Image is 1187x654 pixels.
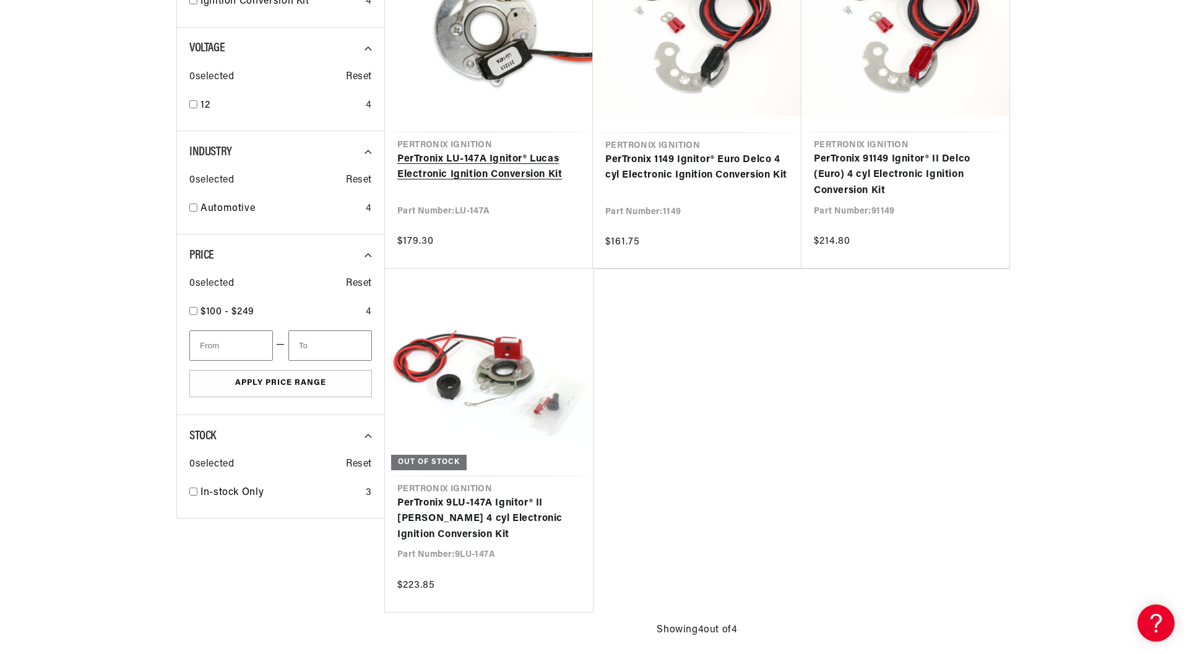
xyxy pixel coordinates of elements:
[346,276,372,292] span: Reset
[189,42,225,54] span: Voltage
[366,98,372,114] div: 4
[201,307,254,317] span: $100 - $249
[189,276,234,292] span: 0 selected
[189,69,234,85] span: 0 selected
[346,69,372,85] span: Reset
[366,485,372,501] div: 3
[189,457,234,473] span: 0 selected
[657,622,737,639] span: Showing 4 out of 4
[189,173,234,189] span: 0 selected
[189,330,273,361] input: From
[397,496,581,543] a: PerTronix 9LU-147A Ignitor® II [PERSON_NAME] 4 cyl Electronic Ignition Conversion Kit
[288,330,372,361] input: To
[189,249,214,262] span: Price
[189,430,216,442] span: Stock
[201,485,361,501] a: In-stock Only
[201,98,361,114] a: 12
[366,304,372,321] div: 4
[189,370,372,398] button: Apply Price Range
[189,146,232,158] span: Industry
[276,337,285,353] span: —
[397,152,581,183] a: PerTronix LU-147A Ignitor® Lucas Electronic Ignition Conversion Kit
[366,201,372,217] div: 4
[346,173,372,189] span: Reset
[605,152,789,184] a: PerTronix 1149 Ignitor® Euro Delco 4 cyl Electronic Ignition Conversion Kit
[814,152,997,199] a: PerTronix 91149 Ignitor® II Delco (Euro) 4 cyl Electronic Ignition Conversion Kit
[201,201,361,217] a: Automotive
[346,457,372,473] span: Reset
